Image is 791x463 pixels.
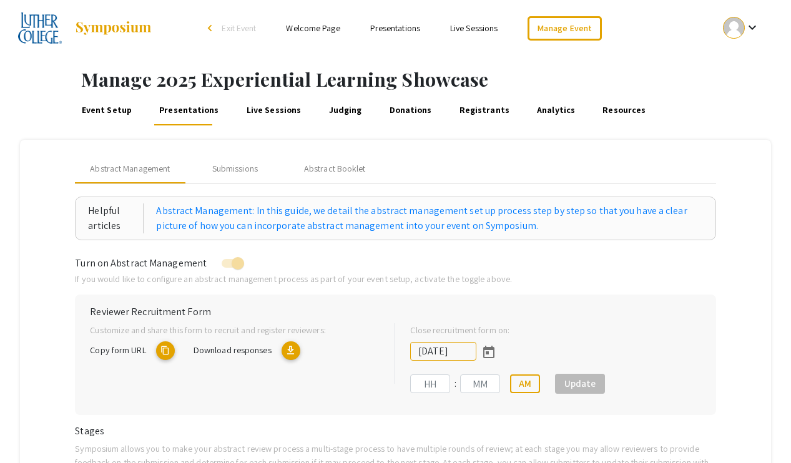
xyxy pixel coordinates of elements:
[81,68,791,90] h1: Manage 2025 Experiential Learning Showcase
[387,95,433,125] a: Donations
[90,162,170,175] span: Abstract Management
[90,306,700,318] h6: Reviewer Recruitment Form
[410,323,509,337] label: Close recruitment form on:
[194,344,272,356] span: Download responses
[458,95,511,125] a: Registrants
[528,16,601,41] a: Manage Event
[370,22,420,34] a: Presentations
[90,344,145,356] span: Copy form URL
[286,22,340,34] a: Welcome Page
[245,95,303,125] a: Live Sessions
[410,374,450,393] input: Hours
[710,14,773,42] button: Expand account dropdown
[450,376,460,391] div: :
[304,162,366,175] div: Abstract Booklet
[90,323,375,337] p: Customize and share this form to recruit and register reviewers:
[157,95,221,125] a: Presentations
[601,95,647,125] a: Resources
[88,203,144,233] div: Helpful articles
[74,21,152,36] img: Symposium by ForagerOne
[555,374,605,394] button: Update
[476,339,501,364] button: Open calendar
[75,425,715,437] h6: Stages
[208,24,215,32] div: arrow_back_ios
[9,407,53,454] iframe: Chat
[510,374,540,393] button: AM
[460,374,500,393] input: Minutes
[80,95,134,125] a: Event Setup
[212,162,258,175] div: Submissions
[745,20,760,35] mat-icon: Expand account dropdown
[18,12,62,44] img: 2025 Experiential Learning Showcase
[75,272,715,286] p: If you would like to configure an abstract management process as part of your event setup, activa...
[282,341,300,360] mat-icon: Export responses
[222,22,256,34] span: Exit Event
[75,256,207,270] span: Turn on Abstract Management
[450,22,498,34] a: Live Sessions
[535,95,577,125] a: Analytics
[156,341,175,360] mat-icon: copy URL
[18,12,153,44] a: 2025 Experiential Learning Showcase
[156,203,702,233] a: Abstract Management: In this guide, we detail the abstract management set up process step by step...
[327,95,363,125] a: Judging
